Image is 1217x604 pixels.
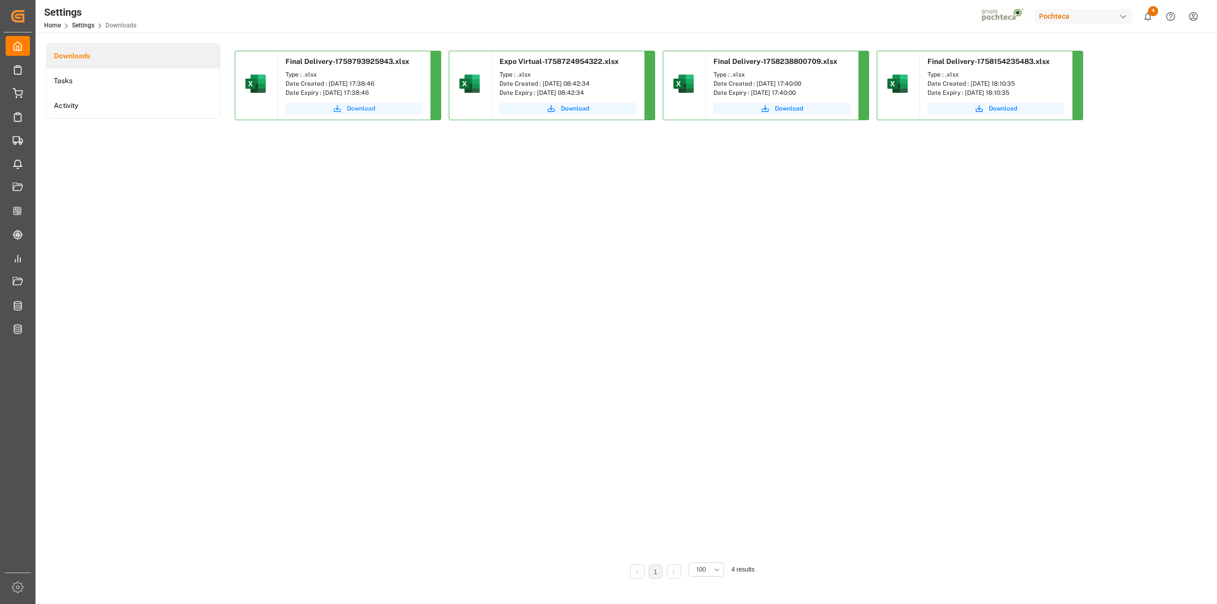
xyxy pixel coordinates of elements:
[499,79,636,88] div: Date Created : [DATE] 08:42:34
[499,70,636,79] div: Type : .xlsx
[927,88,1064,97] div: Date Expiry : [DATE] 18:10:35
[1035,7,1136,26] button: Pochteca
[285,88,422,97] div: Date Expiry : [DATE] 17:38:46
[499,57,619,65] span: Expo Virtual-1758724954322.xlsx
[499,88,636,97] div: Date Expiry : [DATE] 08:42:34
[927,57,1050,65] span: Final Delivery-1758154235483.xlsx
[47,68,220,93] a: Tasks
[47,44,220,68] a: Downloads
[667,564,681,579] li: Next Page
[885,72,910,96] img: microsoft-excel-2019--v1.png
[713,57,837,65] span: Final Delivery-1758238800709.xlsx
[44,5,136,20] div: Settings
[243,72,268,96] img: microsoft-excel-2019--v1.png
[1136,5,1159,28] button: show 4 new notifications
[775,104,803,113] span: Download
[978,8,1028,25] img: pochtecaImg.jpg_1689854062.jpg
[989,104,1017,113] span: Download
[1148,6,1158,16] span: 4
[630,564,645,579] li: Previous Page
[285,57,409,65] span: Final Delivery-1759793925943.xlsx
[457,72,482,96] img: microsoft-excel-2019--v1.png
[285,79,422,88] div: Date Created : [DATE] 17:38:46
[72,22,94,29] a: Settings
[499,102,636,115] button: Download
[285,102,422,115] button: Download
[649,564,663,579] li: 1
[732,566,755,573] span: 4 results
[696,565,706,574] span: 100
[44,22,61,29] a: Home
[713,70,850,79] div: Type : .xlsx
[1159,5,1182,28] button: Help Center
[347,104,375,113] span: Download
[561,104,589,113] span: Download
[927,70,1064,79] div: Type : .xlsx
[713,79,850,88] div: Date Created : [DATE] 17:40:00
[1035,9,1132,24] div: Pochteca
[713,102,850,115] button: Download
[671,72,696,96] img: microsoft-excel-2019--v1.png
[654,569,657,576] a: 1
[927,79,1064,88] div: Date Created : [DATE] 18:10:35
[713,88,850,97] div: Date Expiry : [DATE] 17:40:00
[47,93,220,118] a: Activity
[927,102,1064,115] button: Download
[285,70,422,79] div: Type : .xlsx
[689,562,724,577] button: open menu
